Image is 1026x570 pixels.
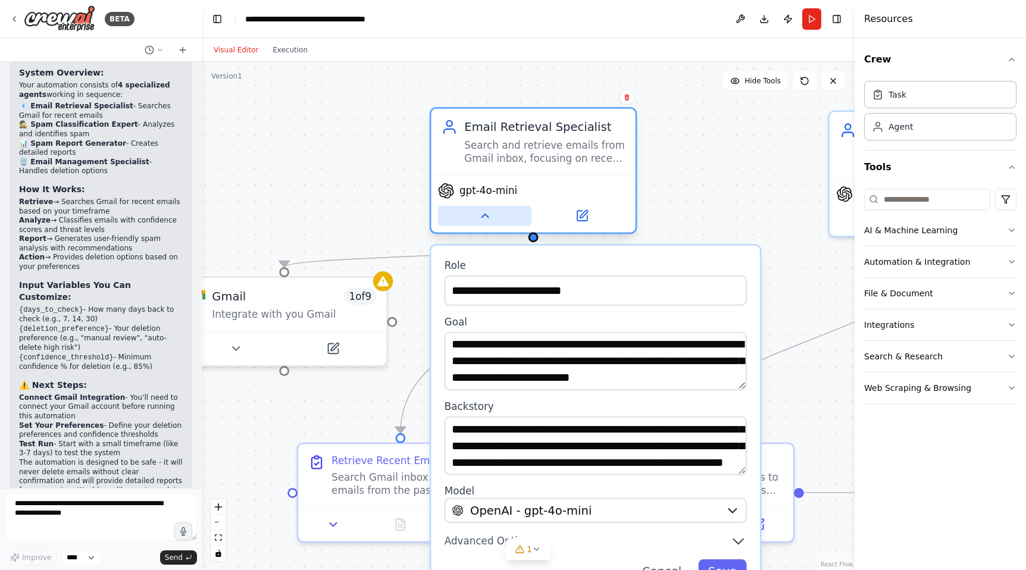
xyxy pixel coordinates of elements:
[211,499,226,515] button: zoom in
[828,11,845,27] button: Hide right sidebar
[19,139,126,148] strong: 📊 Spam Report Generator
[445,534,536,547] span: Advanced Options
[19,380,87,390] strong: ⚠️ Next Steps:
[864,372,1016,403] button: Web Scraping & Browsing
[19,253,183,271] li: → Provides deletion options based on your preferences
[19,421,183,440] li: - Define your deletion preferences and confidence thresholds
[464,139,625,165] div: Search and retrieve emails from Gmail inbox, focusing on recent emails that may potentially be sp...
[209,11,226,27] button: Hide left sidebar
[19,324,183,353] li: - Your deletion preference (e.g., "manual review", "auto-delete high risk")
[19,139,183,158] li: - Creates detailed reports
[19,305,183,324] li: - How many days back to check (e.g., 7, 14, 30)
[160,550,197,565] button: Send
[864,309,1016,340] button: Integrations
[535,206,629,226] button: Open in side panel
[864,341,1016,372] button: Search & Research
[211,515,226,530] button: zoom out
[19,325,109,333] code: {deletion_preference}
[180,276,388,367] div: GmailGmail1of9Integrate with you Gmail
[331,471,493,497] div: Search Gmail inbox for recent emails from the past {days_to_check} days. Focus on retrieving emai...
[730,515,787,534] button: Open in side panel
[864,151,1016,184] button: Tools
[622,471,783,497] div: Analyze the retrieved emails to identify spam characteristics and classify each email as spam or ...
[889,89,906,101] div: Task
[105,12,134,26] div: BETA
[864,12,913,26] h4: Resources
[505,538,551,560] button: 1
[445,259,747,272] label: Role
[19,458,183,514] p: The automation is designed to be safe - it will never delete emails without clear confirmation an...
[619,90,634,105] button: Delete node
[19,81,183,99] p: Your automation consists of working in sequence:
[173,43,192,57] button: Start a new chat
[445,485,747,498] label: Model
[24,5,95,32] img: Logo
[445,498,747,523] button: OpenAI - gpt-4o-mini
[331,454,446,467] div: Retrieve Recent Emails
[19,184,85,194] strong: How It Works:
[297,442,505,543] div: Retrieve Recent EmailsSearch Gmail inbox for recent emails from the past {days_to_check} days. Fo...
[365,515,436,534] button: No output available
[344,288,376,305] span: Number of enabled actions
[19,120,138,129] strong: 🕵️ Spam Classification Expert
[821,561,853,568] a: React Flow attribution
[19,253,45,261] strong: Action
[211,546,226,561] button: toggle interactivity
[745,76,781,86] span: Hide Tools
[19,81,170,99] strong: 4 specialized agents
[174,522,192,540] button: Click to speak your automation idea
[140,43,168,57] button: Switch to previous chat
[211,499,226,561] div: React Flow controls
[445,400,747,413] label: Backstory
[211,71,242,81] div: Version 1
[212,288,246,305] div: Gmail
[19,440,183,458] li: - Start with a small timeframe (like 3-7 days) to test the system
[19,120,183,139] li: - Analyzes and identifies spam
[19,280,131,302] strong: Input Variables You Can Customize:
[19,234,46,243] strong: Report
[19,198,53,206] strong: Retrieve
[276,246,542,267] g: Edge from a5e88a80-d4e1-46ed-9f5c-f563409d12e1 to f67ab223-2ef6-4489-9344-fae2202b992b
[19,421,104,430] strong: Set Your Preferences
[19,158,183,176] li: - Handles deletion options
[192,288,205,301] img: Gmail
[165,553,183,562] span: Send
[212,308,376,321] div: Integrate with you Gmail
[587,442,795,543] div: Classify Spam EmailsAnalyze the retrieved emails to identify spam characteristics and classify ea...
[889,121,913,133] div: Agent
[19,393,183,421] li: - You'll need to connect your Gmail account before running this automation
[430,111,637,237] div: Email Retrieval SpecialistSearch and retrieve emails from Gmail inbox, focusing on recent emails ...
[265,43,315,57] button: Execution
[445,533,747,549] button: Advanced Options
[864,246,1016,277] button: Automation & Integration
[5,550,57,565] button: Improve
[211,530,226,546] button: fit view
[19,216,183,234] li: → Classifies emails with confidence scores and threat levels
[527,543,532,555] span: 1
[22,553,51,562] span: Improve
[245,13,379,25] nav: breadcrumb
[19,68,104,77] strong: System Overview:
[19,102,133,110] strong: 📧 Email Retrieval Specialist
[683,246,940,433] g: Edge from f0f98e92-17e1-4822-9acc-1874a514038d to 1f921ace-5373-4ea0-a3e7-ddd34366d370
[864,76,1016,150] div: Crew
[19,102,183,120] li: - Searches Gmail for recent emails
[19,158,149,166] strong: 🗑️ Email Management Specialist
[19,353,113,362] code: {confidence_threshold}
[19,198,183,216] li: → Searches Gmail for recent emails based on your timeframe
[864,278,1016,309] button: File & Document
[864,184,1016,414] div: Tools
[19,440,54,448] strong: Test Run
[470,502,592,519] span: OpenAI - gpt-4o-mini
[19,393,125,402] strong: Connect Gmail Integration
[286,339,380,358] button: Open in side panel
[459,184,517,198] span: gpt-4o-mini
[723,71,788,90] button: Hide Tools
[864,43,1016,76] button: Crew
[19,353,183,372] li: - Minimum confidence % for deletion (e.g., 85%)
[19,306,83,314] code: {days_to_check}
[19,234,183,253] li: → Generates user-friendly spam analysis with recommendations
[19,216,51,224] strong: Analyze
[445,315,747,328] label: Goal
[464,118,625,135] div: Email Retrieval Specialist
